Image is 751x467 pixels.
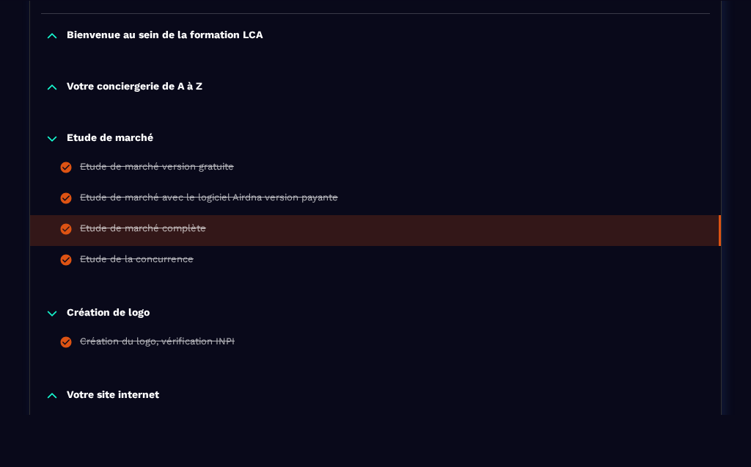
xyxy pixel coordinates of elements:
[67,131,153,146] p: Etude de marché
[67,306,150,321] p: Création de logo
[80,253,194,269] div: Etude de la concurrence
[80,336,235,352] div: Création du logo, vérification INPI
[80,161,234,177] div: Etude de marché version gratuite
[67,29,263,43] p: Bienvenue au sein de la formation LCA
[80,222,206,239] div: Etude de marché complète
[67,80,202,95] p: Votre conciergerie de A à Z
[67,388,159,403] p: Votre site internet
[80,192,338,208] div: Etude de marché avec le logiciel Airdna version payante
